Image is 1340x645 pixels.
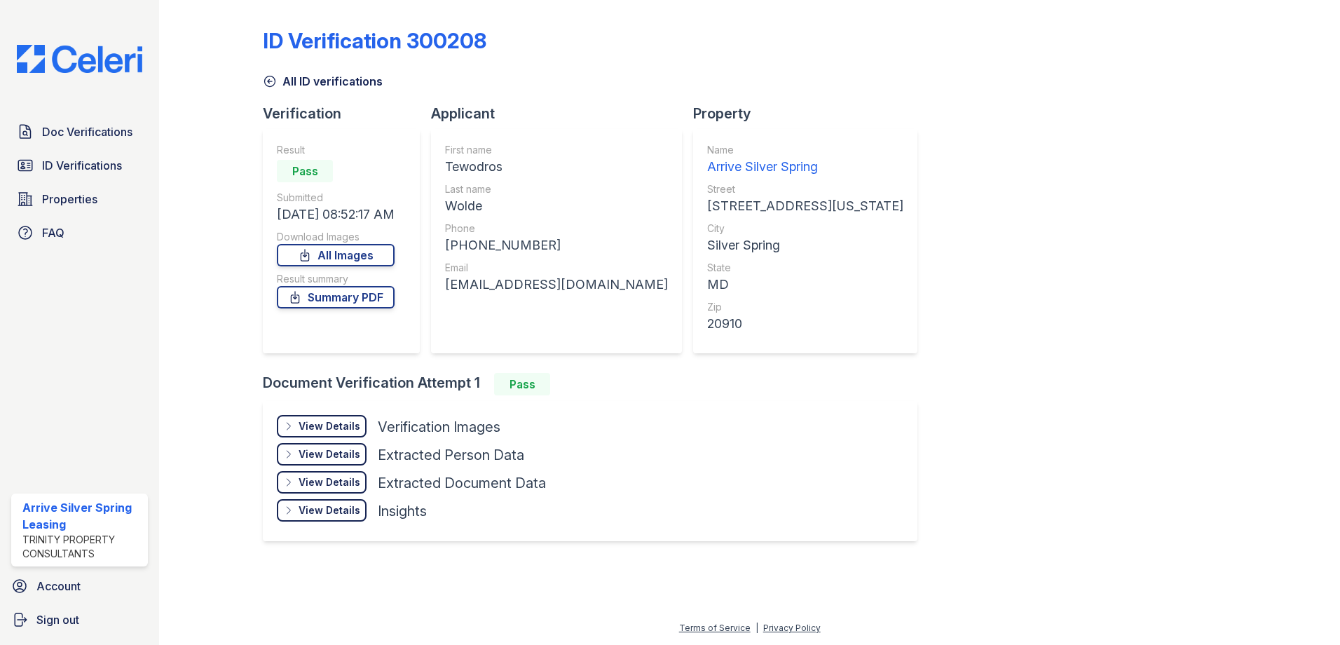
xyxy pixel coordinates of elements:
a: All ID verifications [263,73,383,90]
div: Insights [378,501,427,521]
div: Extracted Document Data [378,473,546,493]
span: Account [36,578,81,595]
div: Submitted [277,191,395,205]
a: All Images [277,244,395,266]
div: ID Verification 300208 [263,28,486,53]
div: Extracted Person Data [378,445,524,465]
div: Pass [494,373,550,395]
a: Account [6,572,153,600]
a: Sign out [6,606,153,634]
div: Applicant [431,104,693,123]
span: ID Verifications [42,157,122,174]
div: Last name [445,182,668,196]
span: Doc Verifications [42,123,132,140]
div: View Details [299,447,360,461]
div: Silver Spring [707,236,903,255]
div: 20910 [707,314,903,334]
div: MD [707,275,903,294]
a: Summary PDF [277,286,395,308]
div: Email [445,261,668,275]
div: [PHONE_NUMBER] [445,236,668,255]
div: State [707,261,903,275]
div: View Details [299,503,360,517]
div: [STREET_ADDRESS][US_STATE] [707,196,903,216]
a: Privacy Policy [763,623,821,633]
div: Wolde [445,196,668,216]
a: Properties [11,185,148,213]
div: View Details [299,475,360,489]
div: [EMAIL_ADDRESS][DOMAIN_NAME] [445,275,668,294]
div: Download Images [277,230,395,244]
span: Sign out [36,611,79,628]
div: Zip [707,300,903,314]
div: Pass [277,160,333,182]
a: Name Arrive Silver Spring [707,143,903,177]
div: City [707,222,903,236]
div: Arrive Silver Spring [707,157,903,177]
div: Trinity Property Consultants [22,533,142,561]
a: Doc Verifications [11,118,148,146]
img: CE_Logo_Blue-a8612792a0a2168367f1c8372b55b34899dd931a85d93a1a3d3e32e68fde9ad4.png [6,45,153,73]
a: FAQ [11,219,148,247]
div: | [756,623,758,633]
div: Result summary [277,272,395,286]
a: Terms of Service [679,623,751,633]
div: Tewodros [445,157,668,177]
a: ID Verifications [11,151,148,179]
span: FAQ [42,224,64,241]
div: Verification [263,104,431,123]
div: Result [277,143,395,157]
span: Properties [42,191,97,208]
div: Document Verification Attempt 1 [263,373,929,395]
div: First name [445,143,668,157]
div: Property [693,104,929,123]
div: Phone [445,222,668,236]
div: [DATE] 08:52:17 AM [277,205,395,224]
div: Arrive Silver Spring Leasing [22,499,142,533]
div: Verification Images [378,417,500,437]
div: View Details [299,419,360,433]
div: Street [707,182,903,196]
div: Name [707,143,903,157]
